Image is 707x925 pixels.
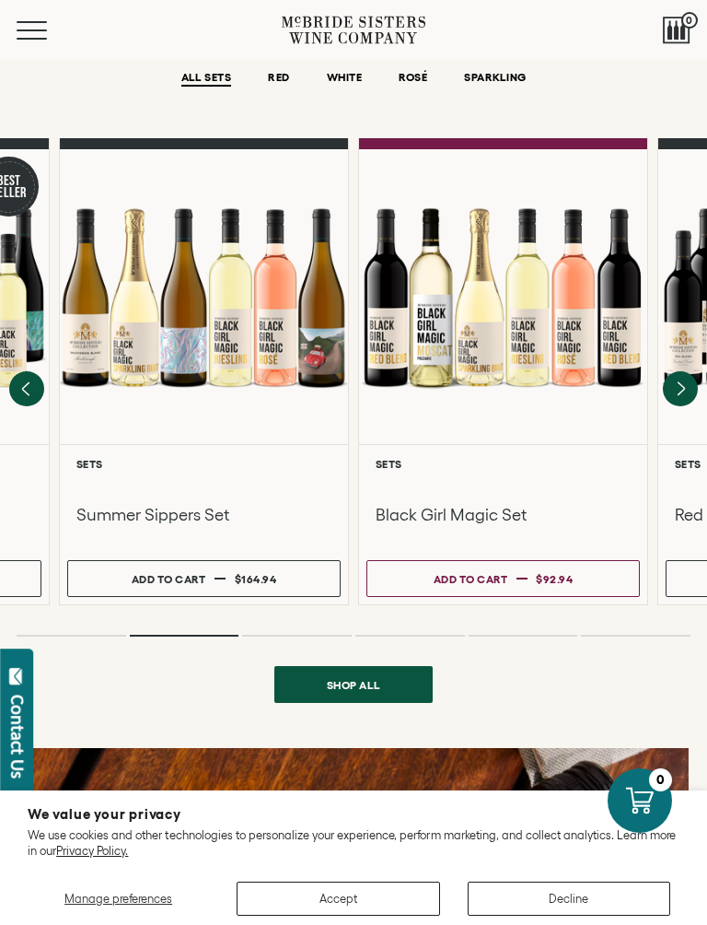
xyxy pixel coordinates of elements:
[681,12,698,29] span: 0
[17,635,126,637] li: Page dot 1
[130,635,239,637] li: Page dot 2
[376,458,631,470] h6: Sets
[399,71,427,87] button: ROSÉ
[536,573,573,585] span: $92.94
[76,503,331,527] h3: Summer Sippers Set
[663,371,698,406] button: Next
[305,667,403,703] span: Shop all
[237,882,439,916] button: Accept
[274,666,433,703] a: Shop all
[581,635,690,637] li: Page dot 6
[67,560,341,597] button: Add to cart $164.94
[468,882,670,916] button: Decline
[649,768,672,791] div: 0
[8,695,27,779] div: Contact Us
[355,635,465,637] li: Page dot 4
[56,844,128,858] a: Privacy Policy.
[366,560,640,597] button: Add to cart $92.94
[464,71,526,87] button: SPARKLING
[327,71,362,87] button: WHITE
[28,882,209,916] button: Manage preferences
[132,566,206,592] div: Add to cart
[181,71,232,87] button: ALL SETS
[9,371,44,406] button: Previous
[242,635,352,637] li: Page dot 3
[28,828,679,859] p: We use cookies and other technologies to personalize your experience, perform marketing, and coll...
[59,138,349,605] a: Summer Sippers Set Sets Summer Sippers Set Add to cart $164.94
[376,503,631,527] h3: Black Girl Magic Set
[28,807,679,821] h2: We value your privacy
[358,138,648,605] a: Black Girl Magic Set Sets Black Girl Magic Set Add to cart $92.94
[434,566,508,592] div: Add to cart
[469,635,578,637] li: Page dot 5
[76,458,331,470] h6: Sets
[64,892,172,906] span: Manage preferences
[235,573,277,585] span: $164.94
[268,71,289,87] button: RED
[17,21,83,40] button: Mobile Menu Trigger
